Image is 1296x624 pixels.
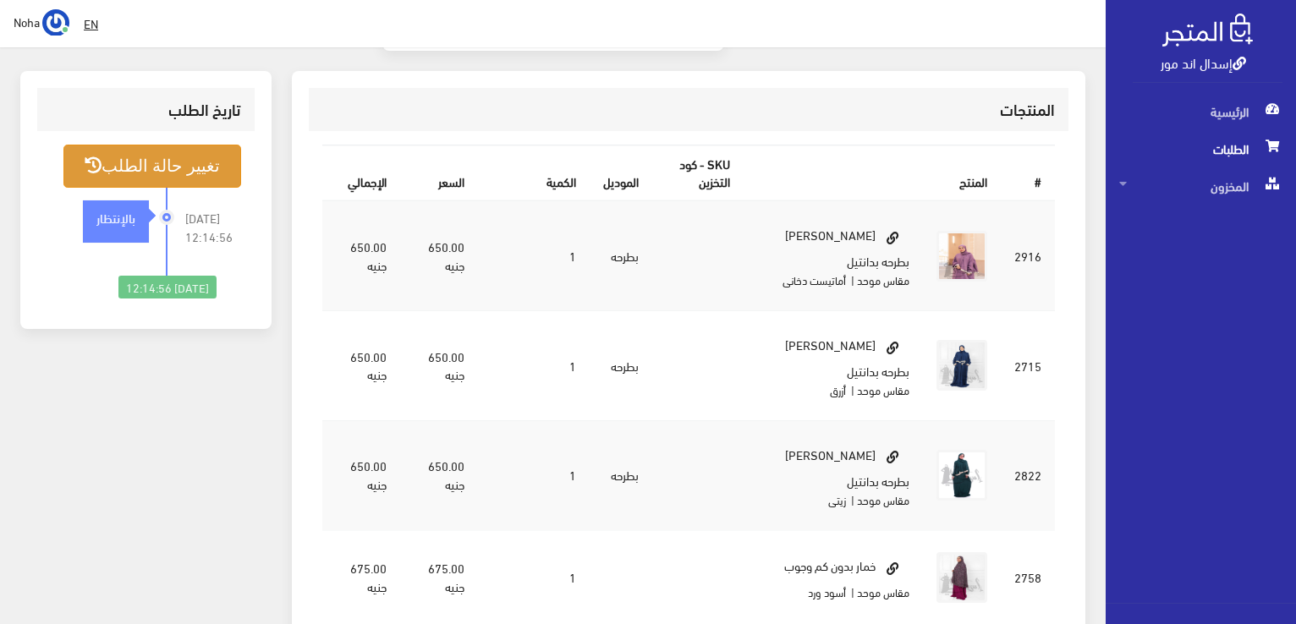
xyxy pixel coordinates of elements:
td: بطرحه [590,311,652,421]
a: ... Noha [14,8,69,36]
td: 650.00 جنيه [400,420,477,530]
a: الطلبات [1106,130,1296,167]
th: الكمية [478,145,590,200]
a: الرئيسية [1106,93,1296,130]
small: | زيتى [828,490,854,510]
img: ... [42,9,69,36]
small: مقاس موحد [857,490,909,510]
th: SKU - كود التخزين [652,145,744,200]
td: 1 [478,420,590,530]
td: [PERSON_NAME] بطرحه بدانتيل [744,200,923,310]
td: 2758 [1001,530,1055,624]
span: المخزون [1119,167,1282,205]
td: 1 [478,530,590,624]
td: [PERSON_NAME] بطرحه بدانتيل [744,420,923,530]
span: الرئيسية [1119,93,1282,130]
small: مقاس موحد [857,380,909,400]
a: إسدال اند مور [1161,50,1246,74]
h3: المنتجات [322,101,1055,118]
small: مقاس موحد [857,582,909,602]
button: تغيير حالة الطلب [63,145,241,188]
u: EN [84,13,98,34]
small: | أسود ورد [808,582,854,602]
td: 2822 [1001,420,1055,530]
td: 650.00 جنيه [322,311,400,421]
td: 1 [478,200,590,310]
span: [DATE] 12:14:56 [185,209,241,246]
th: اﻹجمالي [322,145,400,200]
img: . [1162,14,1253,47]
a: EN [77,8,105,39]
th: المنتج [744,145,1001,200]
small: مقاس موحد [857,270,909,290]
td: بطرحه [590,200,652,310]
th: السعر [400,145,477,200]
strong: بالإنتظار [96,208,135,227]
td: 650.00 جنيه [322,420,400,530]
iframe: Drift Widget Chat Controller [20,508,85,572]
td: 675.00 جنيه [322,530,400,624]
td: 650.00 جنيه [400,200,477,310]
td: 2916 [1001,200,1055,310]
td: 1 [478,311,590,421]
div: [DATE] 12:14:56 [118,276,217,299]
td: 650.00 جنيه [322,200,400,310]
th: # [1001,145,1055,200]
small: | أزرق [830,380,854,400]
span: الطلبات [1119,130,1282,167]
h3: تاريخ الطلب [51,101,241,118]
small: | أماتيست دخانى [783,270,854,290]
a: المخزون [1106,167,1296,205]
td: بطرحه [590,420,652,530]
th: الموديل [590,145,652,200]
span: Noha [14,11,40,32]
td: [PERSON_NAME] بطرحه بدانتيل [744,311,923,421]
td: 2715 [1001,311,1055,421]
td: 675.00 جنيه [400,530,477,624]
td: خمار بدون كم وجوب [744,530,923,624]
td: 650.00 جنيه [400,311,477,421]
